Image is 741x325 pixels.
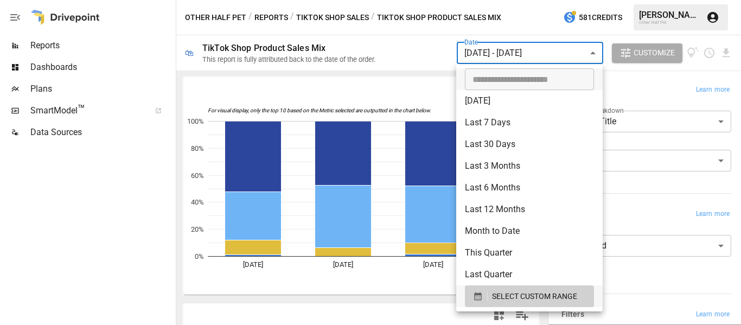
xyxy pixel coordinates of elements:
[456,90,603,112] li: [DATE]
[465,285,594,307] button: SELECT CUSTOM RANGE
[492,290,577,303] span: SELECT CUSTOM RANGE
[456,155,603,177] li: Last 3 Months
[456,112,603,133] li: Last 7 Days
[456,264,603,285] li: Last Quarter
[456,220,603,242] li: Month to Date
[456,177,603,199] li: Last 6 Months
[456,133,603,155] li: Last 30 Days
[456,199,603,220] li: Last 12 Months
[456,242,603,264] li: This Quarter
